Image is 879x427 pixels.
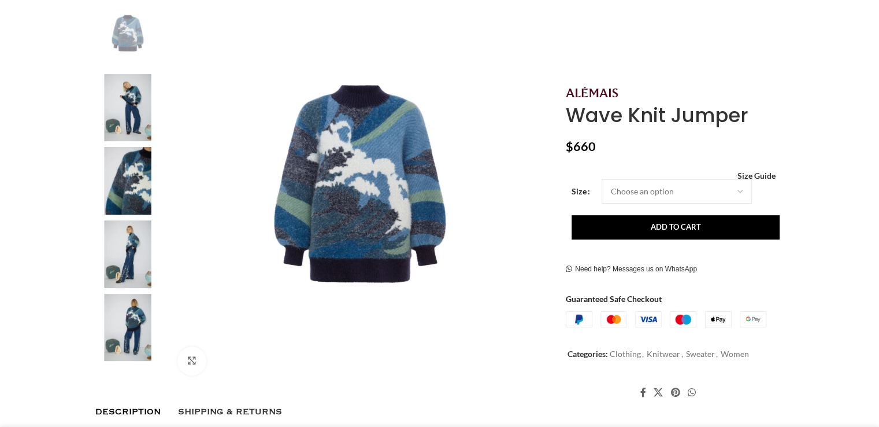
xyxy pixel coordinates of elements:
bdi: 660 [566,139,596,154]
img: Alemais [169,1,552,384]
span: Categories: [568,349,608,359]
a: Sweater [686,349,715,359]
a: Clothing [610,349,641,359]
span: $ [566,139,573,154]
h1: Wave Knit Jumper [566,104,784,127]
span: Shipping & Returns [178,407,282,417]
img: Alemais dresses [92,147,163,215]
img: Alemais Knitwear [92,74,163,142]
img: alemais clothing [92,220,163,288]
img: Alemais [566,87,618,97]
button: Add to cart [572,215,780,240]
span: , [681,348,683,360]
a: Knitwear [647,349,680,359]
img: Alemais Wave Knit Jumper [92,294,163,362]
a: Pinterest social link [667,384,684,402]
strong: Guaranteed Safe Checkout [566,294,662,304]
a: Women [721,349,749,359]
label: Size [572,185,590,198]
span: , [716,348,718,360]
a: WhatsApp social link [684,384,699,402]
a: Need help? Messages us on WhatsApp [566,265,697,274]
a: X social link [650,384,667,402]
span: , [642,348,644,360]
span: Description [95,407,161,417]
a: Facebook social link [636,384,650,402]
img: guaranteed-safe-checkout-bordered.j [566,312,766,328]
img: Alemais [92,1,163,68]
